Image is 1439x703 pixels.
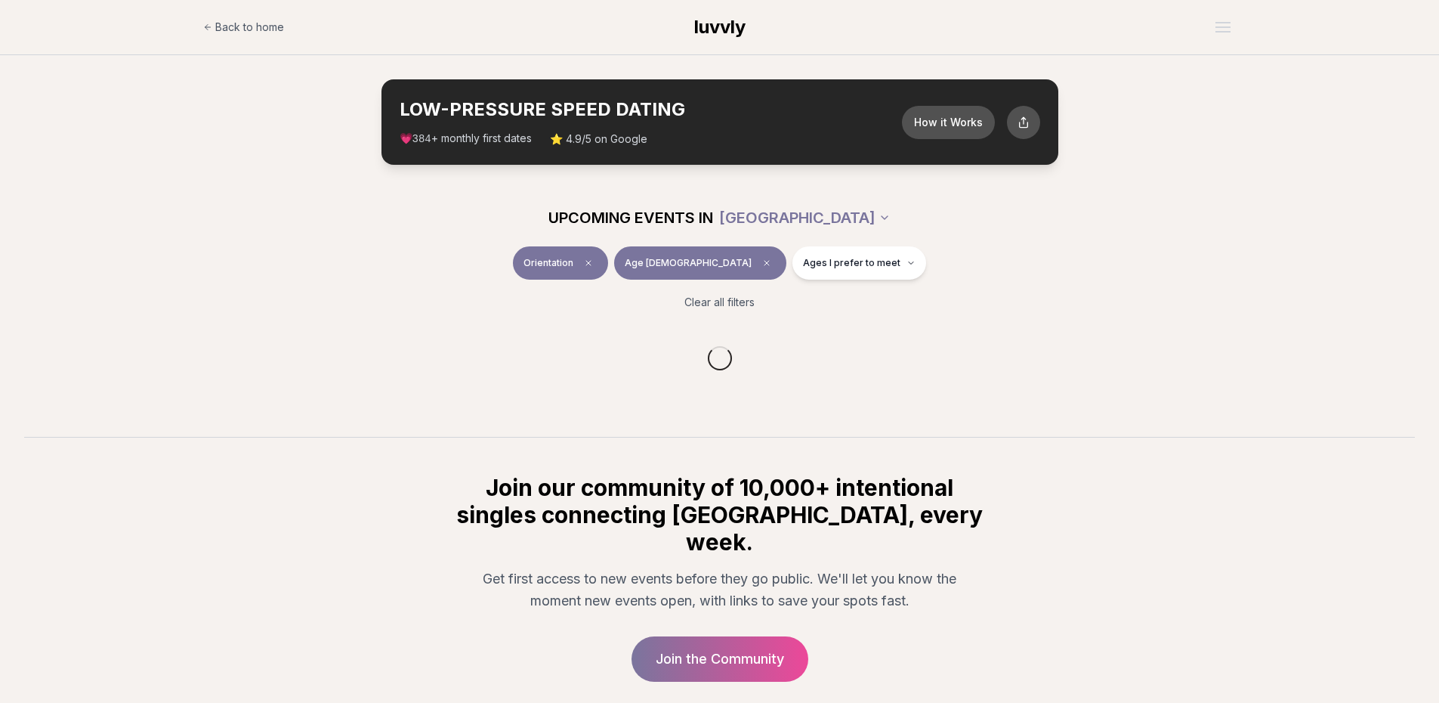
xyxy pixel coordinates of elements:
button: [GEOGRAPHIC_DATA] [719,201,891,234]
span: UPCOMING EVENTS IN [548,207,713,228]
span: ⭐ 4.9/5 on Google [550,132,647,147]
a: luvvly [694,15,746,39]
a: Join the Community [631,636,808,682]
button: OrientationClear event type filter [513,246,608,280]
span: Back to home [215,20,284,35]
span: Orientation [523,257,573,269]
a: Back to home [203,12,284,42]
button: How it Works [902,106,995,139]
span: Age [DEMOGRAPHIC_DATA] [625,257,752,269]
h2: Join our community of 10,000+ intentional singles connecting [GEOGRAPHIC_DATA], every week. [454,474,986,556]
button: Ages I prefer to meet [792,246,926,280]
span: Clear age [758,254,776,272]
span: Ages I prefer to meet [803,257,900,269]
button: Clear all filters [675,286,764,319]
button: Age [DEMOGRAPHIC_DATA]Clear age [614,246,786,280]
span: luvvly [694,16,746,38]
span: 💗 + monthly first dates [400,131,532,147]
h2: LOW-PRESSURE SPEED DATING [400,98,902,122]
span: 384 [412,133,431,145]
p: Get first access to new events before they go public. We'll let you know the moment new events op... [466,568,974,612]
button: Open menu [1209,16,1237,39]
span: Clear event type filter [579,254,598,272]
